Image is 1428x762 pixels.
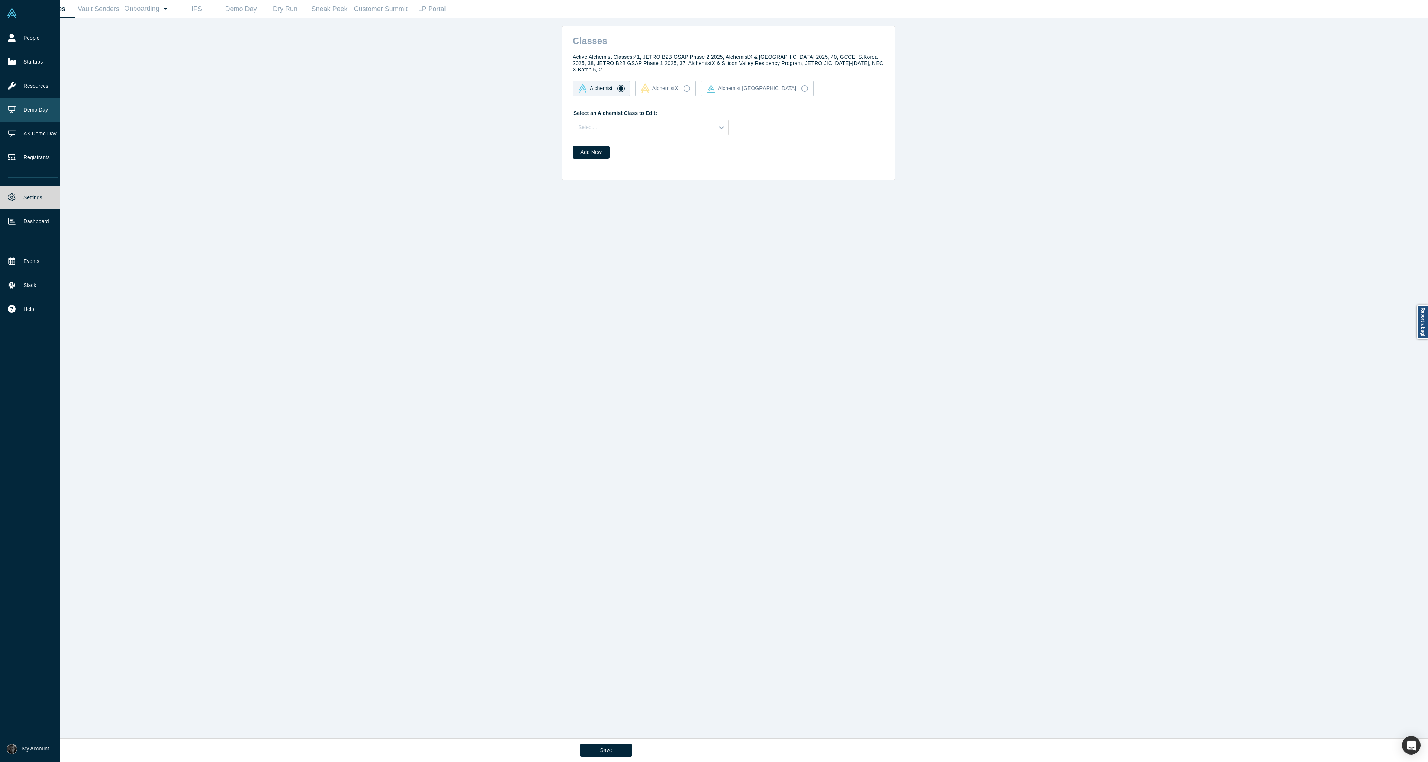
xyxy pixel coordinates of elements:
div: AlchemistX [641,83,678,93]
a: LP Portal [410,0,454,18]
img: alchemist Vault Logo [578,84,587,93]
span: My Account [22,745,49,753]
a: Dry Run [263,0,307,18]
button: My Account [7,744,49,754]
img: Rami Chousein's Account [7,744,17,754]
a: Sneak Peek [307,0,351,18]
button: Add New [573,146,610,159]
img: alchemistx Vault Logo [641,83,650,93]
a: Demo Day [219,0,263,18]
a: Onboarding [122,0,174,17]
span: Help [23,305,34,313]
img: alchemist_aj Vault Logo [707,84,715,93]
button: Save [580,744,632,757]
h2: Classes [565,32,895,46]
a: Vault Senders [75,0,122,18]
img: Alchemist Vault Logo [7,8,17,18]
a: Report a bug! [1417,305,1428,339]
h4: Active Alchemist Classes: 41, JETRO B2B GSAP Phase 2 2025, AlchemistX & [GEOGRAPHIC_DATA] 2025, 4... [573,54,884,73]
a: IFS [174,0,219,18]
label: Select an Alchemist Class to Edit: [573,107,657,117]
a: Customer Summit [351,0,410,18]
div: Alchemist [GEOGRAPHIC_DATA] [707,84,796,93]
div: Alchemist [578,84,612,93]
